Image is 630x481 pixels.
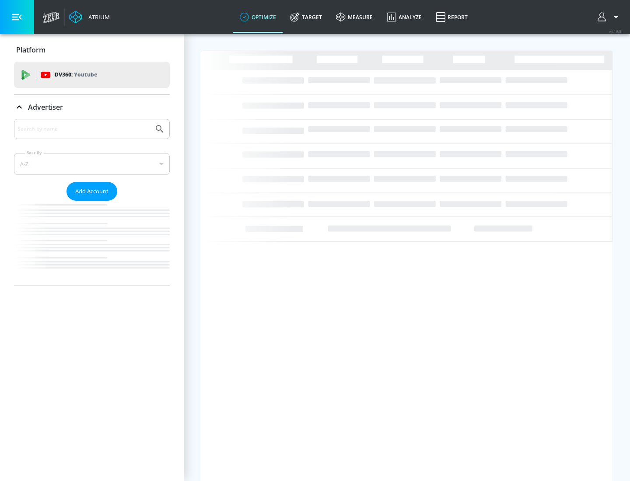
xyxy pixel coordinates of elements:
a: Target [283,1,329,33]
p: DV360: [55,70,97,80]
span: v 4.19.0 [609,29,621,34]
nav: list of Advertiser [14,201,170,286]
label: Sort By [25,150,44,156]
a: Report [429,1,475,33]
div: Atrium [85,13,110,21]
div: Advertiser [14,95,170,119]
div: Advertiser [14,119,170,286]
div: A-Z [14,153,170,175]
button: Add Account [66,182,117,201]
a: Analyze [380,1,429,33]
input: Search by name [17,123,150,135]
a: Atrium [69,10,110,24]
p: Youtube [74,70,97,79]
a: measure [329,1,380,33]
span: Add Account [75,186,108,196]
a: optimize [233,1,283,33]
div: DV360: Youtube [14,62,170,88]
p: Advertiser [28,102,63,112]
div: Platform [14,38,170,62]
p: Platform [16,45,45,55]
